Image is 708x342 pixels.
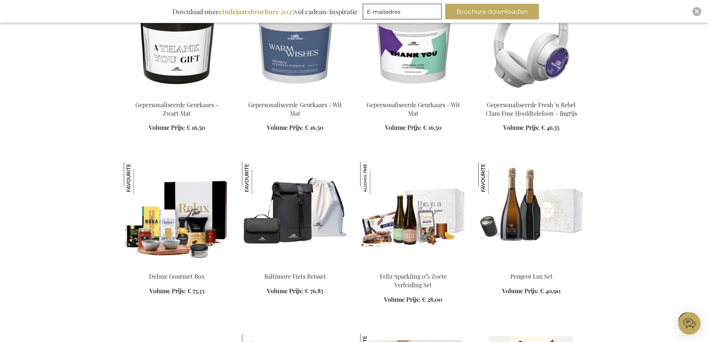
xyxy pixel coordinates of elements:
[242,91,348,98] a: Personalised Scented Candle - White Matt
[305,124,323,131] span: € 16,50
[124,162,156,194] img: Deluxe Gourmet Box
[124,91,230,98] a: Personalised Scented Candle - Black Matt Gepersonaliseerde Geurkaars - Zwart Mat
[478,91,585,98] a: Personalised Fresh 'n Rebel Clam Fuse Headphone - Ice Grey
[242,162,274,194] img: Baltimore Fiets Reisset
[503,124,540,131] span: Volume Prijs:
[363,4,444,22] form: marketing offers and promotions
[360,162,466,266] img: Feliz Sparkling 0% Sweet Temptations Set
[149,272,204,280] a: Deluxe Gourmet Box
[267,287,323,295] a: Volume Prijs: € 76,85
[486,101,577,117] a: Gepersonaliseerde Fresh 'n Rebel Clam Fuse Hoofdtelefoon - Ijsgrijs
[242,162,348,266] img: Baltimore Bike Travel Set
[445,4,539,19] button: Brochure downloaden
[124,162,230,266] img: ARCA-20055
[149,124,205,132] a: Volume Prijs: € 16,50
[187,287,204,295] span: € 75,35
[360,162,392,194] img: Feliz Sparkling 0% Zoete Verleiding Set
[678,312,701,335] iframe: belco-activator-frame
[149,124,185,131] span: Volume Prijs:
[360,263,466,270] a: Feliz Sparkling 0% Sweet Temptations Set Feliz Sparkling 0% Zoete Verleiding Set
[187,124,205,131] span: € 16,50
[384,295,420,303] span: Volume Prijs:
[366,101,460,117] a: Gepersonaliseerde Geurkaars - Wit Mat
[363,4,442,19] input: E-mailadres
[422,295,442,303] span: € 28,00
[305,287,323,295] span: € 76,85
[360,91,466,98] a: Personalised Scented Candle - White Matt
[267,287,303,295] span: Volume Prijs:
[692,7,701,16] div: Close
[135,101,219,117] a: Gepersonaliseerde Geurkaars - Zwart Mat
[385,124,442,132] a: Volume Prijs: € 16,50
[219,7,295,16] b: eindejaarsbrochure 2025
[384,295,442,304] a: Volume Prijs: € 28,00
[267,124,323,132] a: Volume Prijs: € 16,50
[149,287,186,295] span: Volume Prijs:
[478,162,510,194] img: Peugeot Lux Set
[248,101,342,117] a: Gepersonaliseerde Geurkaars - Wit Mat
[267,124,303,131] span: Volume Prijs:
[502,287,560,295] a: Volume Prijs: € 40,90
[502,287,539,295] span: Volume Prijs:
[478,263,585,270] a: EB-PKT-PEUG-CHAM-LUX Peugeot Lux Set
[242,263,348,270] a: Baltimore Bike Travel Set Baltimore Fiets Reisset
[541,124,559,131] span: € 46,55
[380,272,447,289] a: Feliz Sparkling 0% Zoete Verleiding Set
[385,124,421,131] span: Volume Prijs:
[423,124,442,131] span: € 16,50
[540,287,560,295] span: € 40,90
[169,4,361,19] div: Download onze vol cadeau-inspiratie
[478,162,585,266] img: EB-PKT-PEUG-CHAM-LUX
[264,272,326,280] a: Baltimore Fiets Reisset
[149,287,204,295] a: Volume Prijs: € 75,35
[503,124,559,132] a: Volume Prijs: € 46,55
[695,9,699,14] img: Close
[510,272,553,280] a: Peugeot Lux Set
[124,263,230,270] a: ARCA-20055 Deluxe Gourmet Box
